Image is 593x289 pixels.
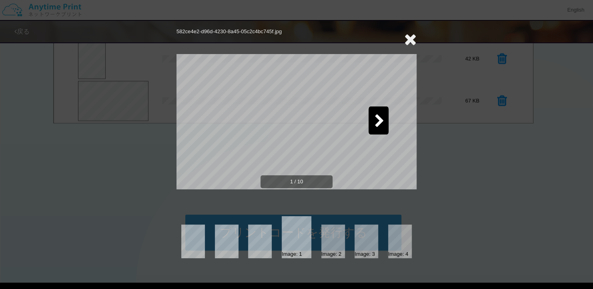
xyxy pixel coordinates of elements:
div: 582ce4e2-d96d-4230-8a45-05c2c4bc745f.jpg [176,28,282,36]
div: Image: 1 [282,251,302,258]
div: Image: 4 [388,251,409,258]
span: 1 / 10 [260,175,333,189]
div: Image: 3 [355,251,375,258]
div: Image: 2 [321,251,342,258]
